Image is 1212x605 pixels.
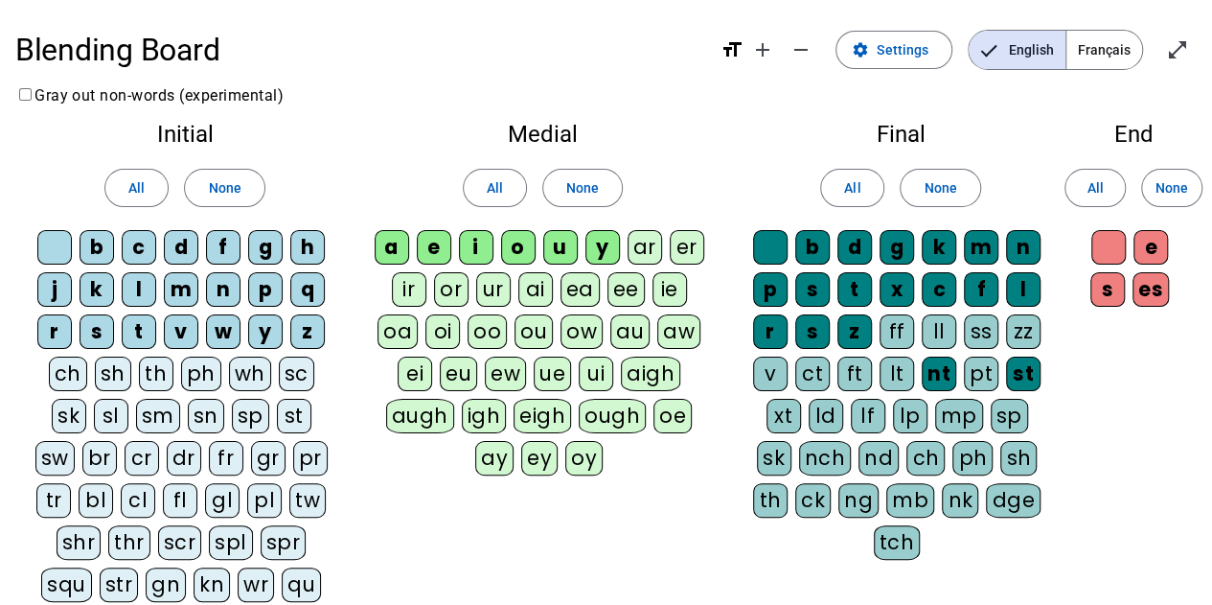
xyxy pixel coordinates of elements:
[290,314,325,349] div: z
[579,357,613,391] div: ui
[1006,314,1040,349] div: zz
[795,357,830,391] div: ct
[753,357,788,391] div: v
[57,525,102,560] div: shr
[607,272,645,307] div: ee
[628,230,662,265] div: ar
[838,483,879,518] div: ng
[743,31,782,69] button: Increase font size
[515,314,553,349] div: ou
[835,31,952,69] button: Settings
[108,525,150,560] div: thr
[1064,169,1126,207] button: All
[104,169,169,207] button: All
[795,230,830,265] div: b
[122,272,156,307] div: l
[293,441,328,476] div: pr
[209,525,253,560] div: spl
[122,314,156,349] div: t
[425,314,460,349] div: oi
[1132,272,1169,307] div: es
[837,357,872,391] div: ft
[37,314,72,349] div: r
[52,399,86,433] div: sk
[164,272,198,307] div: m
[282,568,321,602] div: qu
[205,483,240,518] div: gl
[518,272,553,307] div: ai
[858,441,899,476] div: nd
[585,230,620,265] div: y
[566,176,599,199] span: None
[1090,272,1125,307] div: s
[375,230,409,265] div: a
[579,399,646,433] div: ough
[15,19,705,81] h1: Blending Board
[560,272,600,307] div: ea
[880,272,914,307] div: x
[184,169,264,207] button: None
[462,399,507,433] div: igh
[880,314,914,349] div: ff
[657,314,700,349] div: aw
[782,31,820,69] button: Decrease font size
[468,314,507,349] div: oo
[942,483,978,518] div: nk
[795,272,830,307] div: s
[837,272,872,307] div: t
[851,399,885,433] div: lf
[434,272,469,307] div: or
[809,399,843,433] div: ld
[837,230,872,265] div: d
[922,314,956,349] div: ll
[837,314,872,349] div: z
[753,272,788,307] div: p
[886,483,934,518] div: mb
[247,483,282,518] div: pl
[289,483,326,518] div: tw
[1133,230,1168,265] div: e
[991,399,1028,433] div: sp
[279,357,314,391] div: sc
[476,272,511,307] div: ur
[1066,31,1142,69] span: Français
[95,357,131,391] div: sh
[37,272,72,307] div: j
[100,568,139,602] div: str
[167,441,201,476] div: dr
[121,483,155,518] div: cl
[94,399,128,433] div: sl
[377,314,418,349] div: oa
[906,441,945,476] div: ch
[652,272,687,307] div: ie
[964,272,998,307] div: f
[128,176,145,199] span: All
[893,399,927,433] div: lp
[31,123,339,146] h2: Initial
[874,525,921,560] div: tch
[924,176,956,199] span: None
[475,441,514,476] div: ay
[277,399,311,433] div: st
[208,176,240,199] span: None
[1086,123,1181,146] h2: End
[146,568,186,602] div: gn
[795,483,831,518] div: ck
[164,314,198,349] div: v
[1006,230,1040,265] div: n
[15,86,284,105] label: Gray out non-words (experimental)
[610,314,650,349] div: au
[964,314,998,349] div: ss
[181,357,221,391] div: ph
[789,38,812,61] mat-icon: remove
[986,483,1040,518] div: dge
[877,38,928,61] span: Settings
[922,230,956,265] div: k
[621,357,680,391] div: aigh
[922,272,956,307] div: c
[49,357,87,391] div: ch
[392,272,426,307] div: ir
[248,272,283,307] div: p
[753,483,788,518] div: th
[80,230,114,265] div: b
